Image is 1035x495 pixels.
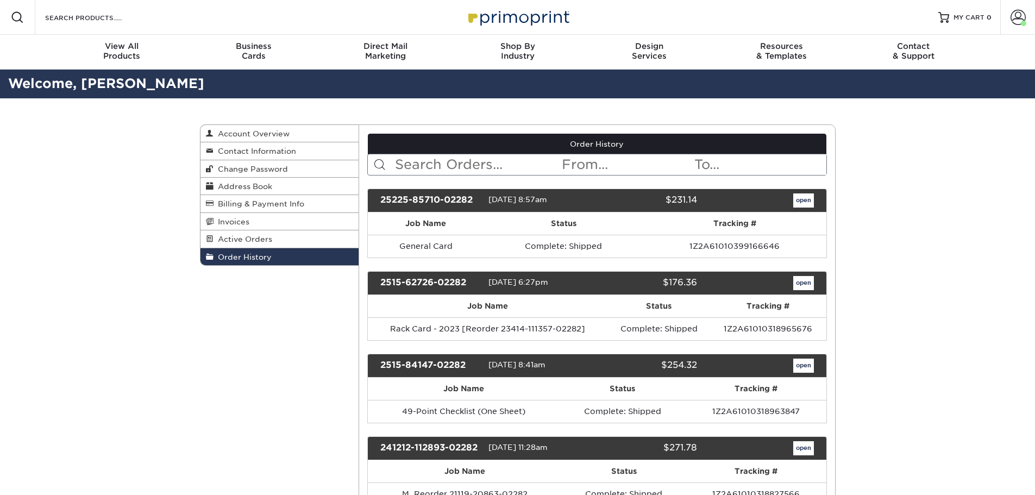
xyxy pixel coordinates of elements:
input: From... [561,154,693,175]
div: $254.32 [589,359,705,373]
td: Complete: Shipped [484,235,643,258]
span: Order History [214,253,272,261]
div: $176.36 [589,276,705,290]
img: Primoprint [463,5,572,29]
div: Marketing [319,41,451,61]
a: Billing & Payment Info [200,195,359,212]
span: Billing & Payment Info [214,199,304,208]
td: Complete: Shipped [608,317,711,340]
span: Business [187,41,319,51]
td: Complete: Shipped [560,400,686,423]
div: Cards [187,41,319,61]
a: Invoices [200,213,359,230]
div: $271.78 [589,441,705,455]
a: Shop ByIndustry [451,35,584,70]
th: Job Name [368,378,560,400]
div: 25225-85710-02282 [372,193,488,208]
input: Search Orders... [394,154,561,175]
span: Account Overview [214,129,290,138]
div: Industry [451,41,584,61]
th: Status [561,460,686,483]
a: Contact& Support [848,35,980,70]
span: [DATE] 6:27pm [488,278,548,286]
th: Tracking # [686,460,826,483]
input: SEARCH PRODUCTS..... [44,11,150,24]
th: Job Name [368,295,608,317]
a: DesignServices [584,35,716,70]
td: 1Z2A61010318965676 [710,317,826,340]
div: $231.14 [589,193,705,208]
td: 1Z2A61010399166646 [643,235,826,258]
td: General Card [368,235,484,258]
span: [DATE] 8:41am [488,360,545,369]
span: Resources [716,41,848,51]
th: Tracking # [686,378,826,400]
a: Active Orders [200,230,359,248]
span: View All [56,41,188,51]
span: [DATE] 11:28am [488,443,548,452]
a: Change Password [200,160,359,178]
th: Status [560,378,686,400]
th: Job Name [368,212,484,235]
span: Active Orders [214,235,272,243]
td: 49-Point Checklist (One Sheet) [368,400,560,423]
th: Status [484,212,643,235]
span: Invoices [214,217,249,226]
a: Resources& Templates [716,35,848,70]
a: Direct MailMarketing [319,35,451,70]
th: Tracking # [643,212,826,235]
input: To... [693,154,826,175]
a: BusinessCards [187,35,319,70]
a: open [793,276,814,290]
a: Order History [368,134,826,154]
span: [DATE] 8:57am [488,195,547,204]
th: Job Name [368,460,561,483]
td: Rack Card - 2023 [Reorder 23414-111357-02282] [368,317,608,340]
span: Change Password [214,165,288,173]
span: Contact [848,41,980,51]
div: Products [56,41,188,61]
span: Shop By [451,41,584,51]
span: Contact Information [214,147,296,155]
div: 241212-112893-02282 [372,441,488,455]
span: MY CART [954,13,984,22]
span: Direct Mail [319,41,451,51]
a: open [793,193,814,208]
td: 1Z2A61010318963847 [686,400,826,423]
a: Order History [200,248,359,265]
th: Status [608,295,711,317]
a: Account Overview [200,125,359,142]
a: Contact Information [200,142,359,160]
div: & Templates [716,41,848,61]
a: Address Book [200,178,359,195]
span: 0 [987,14,992,21]
a: open [793,441,814,455]
a: open [793,359,814,373]
a: View AllProducts [56,35,188,70]
div: 2515-62726-02282 [372,276,488,290]
span: Design [584,41,716,51]
div: & Support [848,41,980,61]
th: Tracking # [710,295,826,317]
div: 2515-84147-02282 [372,359,488,373]
div: Services [584,41,716,61]
span: Address Book [214,182,272,191]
